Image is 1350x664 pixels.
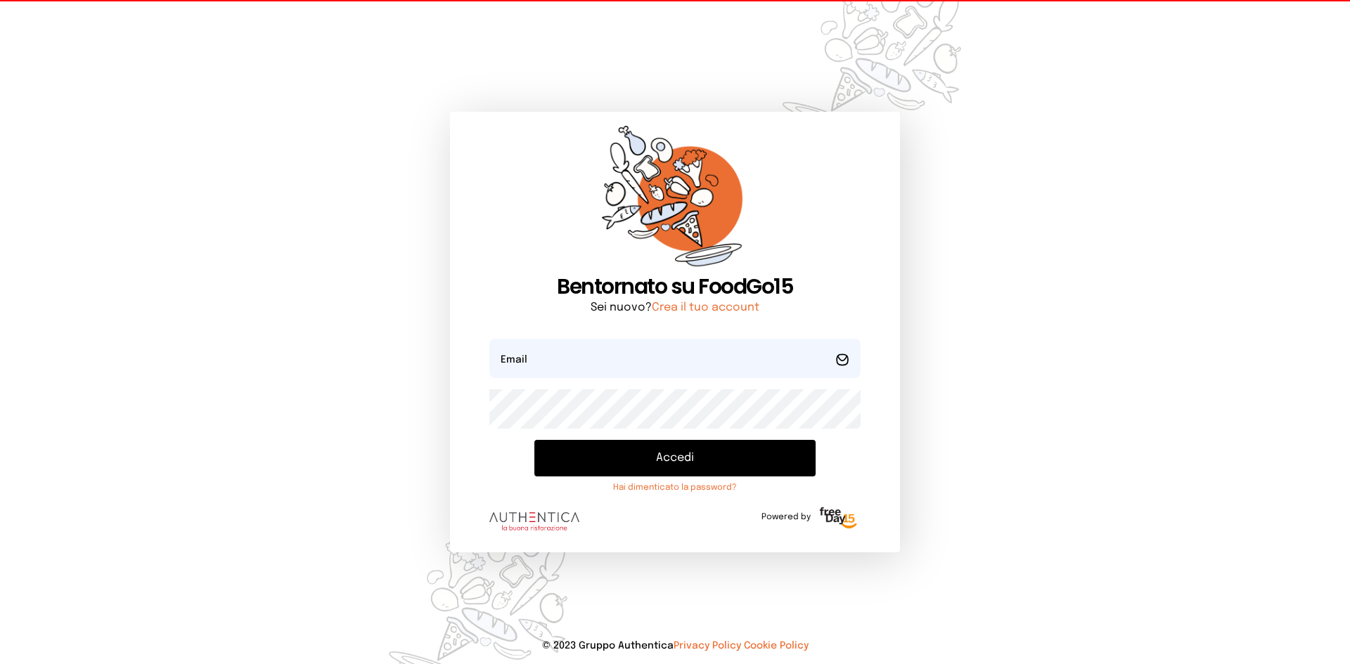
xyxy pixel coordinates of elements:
button: Accedi [534,440,816,476]
img: logo-freeday.3e08031.png [816,504,861,533]
img: logo.8f33a47.png [489,512,579,530]
span: Powered by [761,512,811,523]
a: Cookie Policy [744,641,809,651]
a: Crea il tuo account [652,301,759,313]
a: Hai dimenticato la password? [534,482,816,493]
a: Privacy Policy [674,641,741,651]
h1: Bentornato su FoodGo15 [489,274,861,299]
p: © 2023 Gruppo Authentica [22,639,1327,653]
p: Sei nuovo? [489,299,861,316]
img: sticker-orange.65babaf.png [602,126,748,274]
